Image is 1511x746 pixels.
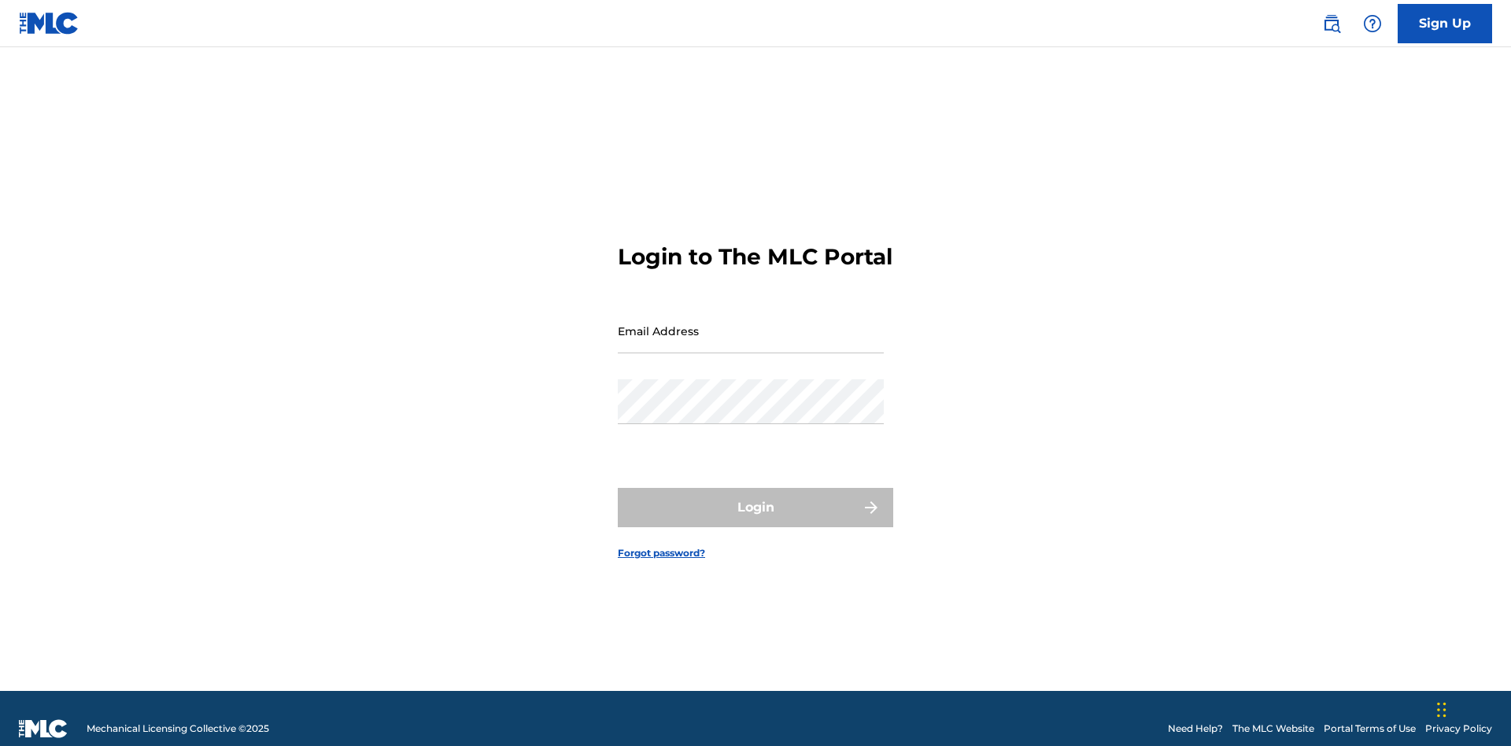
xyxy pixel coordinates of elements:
a: Privacy Policy [1425,722,1492,736]
div: Drag [1437,686,1446,733]
a: Portal Terms of Use [1324,722,1416,736]
img: help [1363,14,1382,33]
h3: Login to The MLC Portal [618,243,892,271]
div: Help [1357,8,1388,39]
a: Public Search [1316,8,1347,39]
a: Sign Up [1398,4,1492,43]
a: Forgot password? [618,546,705,560]
a: Need Help? [1168,722,1223,736]
span: Mechanical Licensing Collective © 2025 [87,722,269,736]
iframe: Chat Widget [1432,670,1511,746]
img: search [1322,14,1341,33]
img: MLC Logo [19,12,79,35]
img: logo [19,719,68,738]
a: The MLC Website [1232,722,1314,736]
